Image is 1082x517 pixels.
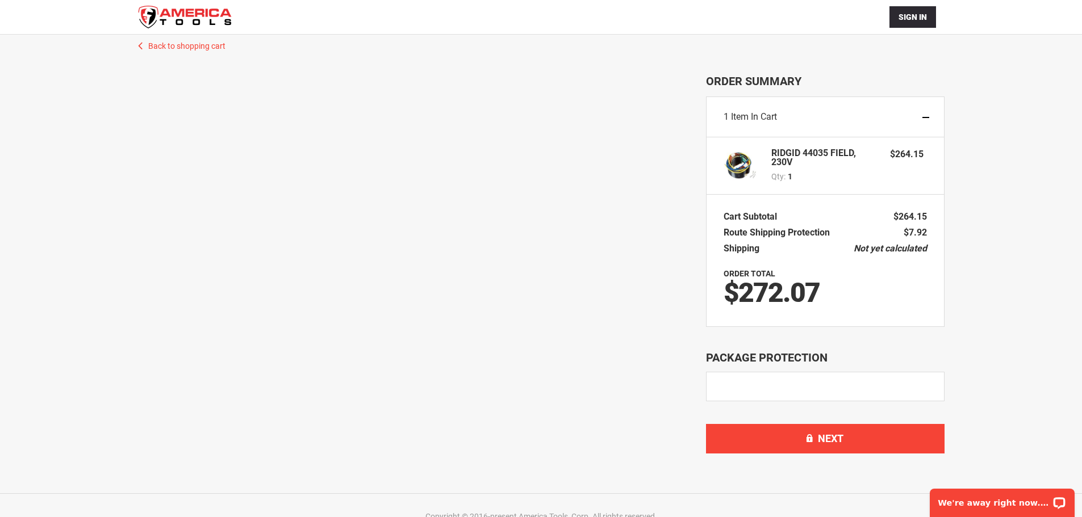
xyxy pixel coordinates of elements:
[138,6,232,28] img: America Tools
[899,12,927,22] span: Sign In
[138,6,232,28] a: store logo
[724,276,820,309] span: $272.07
[890,149,924,159] span: $264.15
[724,269,775,278] strong: Order Total
[893,211,927,222] span: $264.15
[731,111,777,122] span: Item in Cart
[724,243,759,254] span: Shipping
[904,227,927,238] span: $7.92
[706,424,945,453] button: Next
[771,172,784,181] span: Qty
[127,35,956,52] a: Back to shopping cart
[724,149,758,183] img: RIDGID 44035 FIELD, 230V
[771,149,879,167] strong: RIDGID 44035 FIELD, 230V
[724,225,835,241] th: Route Shipping Protection
[818,432,843,444] span: Next
[788,171,792,182] span: 1
[724,209,783,225] th: Cart Subtotal
[922,481,1082,517] iframe: LiveChat chat widget
[706,350,945,366] div: Package Protection
[724,111,729,122] span: 1
[854,243,927,254] span: Not yet calculated
[706,74,945,88] span: Order Summary
[889,6,936,28] button: Sign In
